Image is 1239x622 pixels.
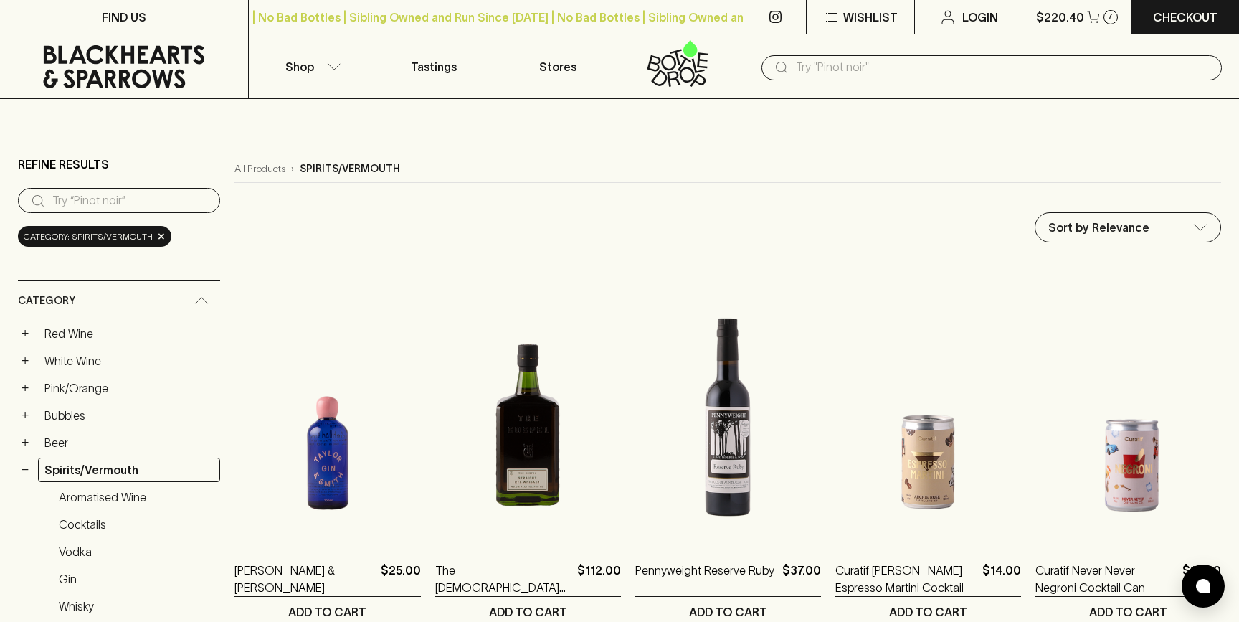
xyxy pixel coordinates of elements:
button: − [18,463,32,477]
button: + [18,326,32,341]
p: Shop [285,58,314,75]
p: Checkout [1153,9,1217,26]
p: $37.00 [782,562,821,596]
input: Try “Pinot noir” [52,189,209,212]
p: ADD TO CART [889,603,967,621]
p: 7 [1108,13,1113,21]
img: bubble-icon [1196,579,1210,593]
a: The [DEMOGRAPHIC_DATA] Straight Rye Whiskey [435,562,571,596]
a: White Wine [38,349,220,373]
a: Spirits/Vermouth [38,458,220,482]
p: $14.00 [1182,562,1221,596]
a: Red Wine [38,321,220,346]
p: ADD TO CART [489,603,567,621]
a: Aromatised Wine [52,485,220,509]
button: + [18,408,32,423]
a: Pink/Orange [38,376,220,400]
p: Refine Results [18,156,109,173]
img: Curatif Never Never Negroni Cocktail Can [1035,289,1221,540]
p: FIND US [102,9,146,26]
button: + [18,435,32,450]
span: Category: spirits/vermouth [24,230,153,244]
a: Beer [38,430,220,455]
a: All Products [234,161,285,176]
p: Login [962,9,998,26]
span: × [157,229,166,244]
a: Gin [52,567,220,591]
img: Taylor & Smith Gin [234,289,420,540]
div: Sort by Relevance [1035,213,1220,242]
p: Wishlist [843,9,898,26]
a: Whisky [52,594,220,618]
img: The Gospel Straight Rye Whiskey [435,289,621,540]
a: [PERSON_NAME] & [PERSON_NAME] [234,562,374,596]
p: spirits/vermouth [300,161,400,176]
p: Stores [539,58,576,75]
p: ADD TO CART [288,603,366,621]
p: $112.00 [577,562,621,596]
button: Shop [249,34,373,98]
a: Curatif Never Never Negroni Cocktail Can [1035,562,1177,596]
p: Tastings [411,58,457,75]
a: Tastings [372,34,496,98]
div: Category [18,281,220,321]
button: + [18,381,32,395]
img: Curatif Archie Rose Espresso Martini Cocktail [835,289,1021,540]
p: $14.00 [982,562,1021,596]
img: Pennyweight Reserve Ruby [635,289,821,540]
p: $25.00 [381,562,421,596]
input: Try "Pinot noir" [796,56,1210,79]
a: Cocktails [52,512,220,537]
span: Category [18,292,75,310]
a: Pennyweight Reserve Ruby [635,562,774,596]
button: + [18,354,32,368]
a: Stores [496,34,620,98]
p: ADD TO CART [689,603,767,621]
p: $220.40 [1036,9,1084,26]
a: Curatif [PERSON_NAME] Espresso Martini Cocktail [835,562,977,596]
p: ADD TO CART [1089,603,1167,621]
a: Vodka [52,539,220,564]
p: Sort by Relevance [1048,219,1149,236]
p: › [291,161,294,176]
a: Bubbles [38,403,220,428]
